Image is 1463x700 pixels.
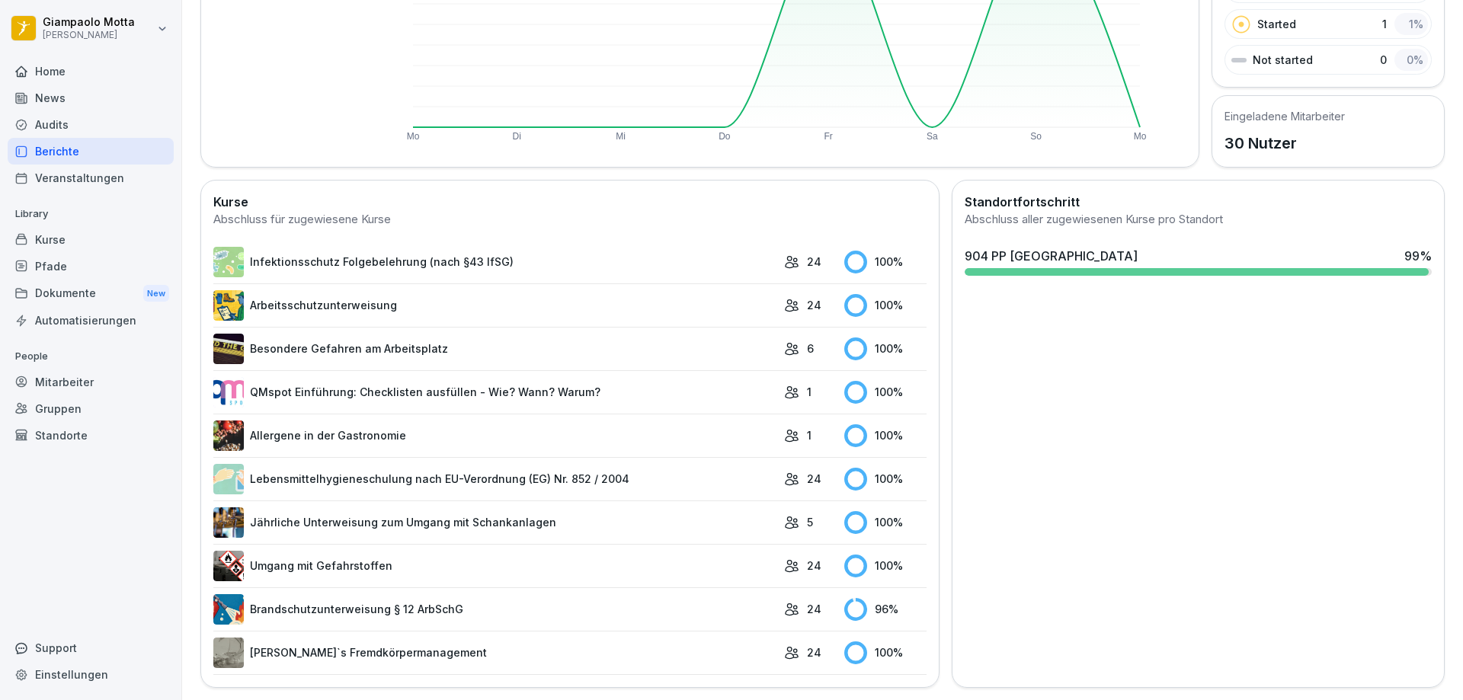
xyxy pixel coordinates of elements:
[213,247,244,277] img: tgff07aey9ahi6f4hltuk21p.png
[844,294,927,317] div: 100 %
[213,193,927,211] h2: Kurse
[8,226,174,253] a: Kurse
[1225,108,1345,124] h5: Eingeladene Mitarbeiter
[807,601,821,617] p: 24
[407,131,420,142] text: Mo
[1134,131,1147,142] text: Mo
[213,377,244,408] img: rsy9vu330m0sw5op77geq2rv.png
[1382,16,1387,32] p: 1
[844,424,927,447] div: 100 %
[807,427,812,443] p: 1
[844,251,927,273] div: 100 %
[1257,16,1296,32] p: Started
[8,634,174,661] div: Support
[213,638,244,668] img: ltafy9a5l7o16y10mkzj65ij.png
[213,247,776,277] a: Infektionsschutz Folgebelehrung (nach §43 IfSG)
[43,16,135,29] p: Giampaolo Motta
[965,211,1432,229] div: Abschluss aller zugewiesenen Kurse pro Standort
[807,340,814,356] p: 6
[213,551,244,581] img: ro33qf0i8ndaw7nkfv0stvse.png
[1380,52,1387,68] p: 0
[213,334,776,364] a: Besondere Gefahren am Arbeitsplatz
[844,337,927,360] div: 100 %
[8,307,174,334] a: Automatisierungen
[1394,13,1428,35] div: 1 %
[213,420,244,451] img: gsgognukgwbtoe3cnlsjjbmw.png
[807,297,821,313] p: 24
[43,30,135,40] p: [PERSON_NAME]
[213,290,776,321] a: Arbeitsschutzunterweisung
[1225,132,1345,155] p: 30 Nutzer
[807,644,821,660] p: 24
[213,594,776,625] a: Brandschutzunterweisung § 12 ArbSchG
[616,131,626,142] text: Mi
[143,285,169,302] div: New
[927,131,938,142] text: Sa
[213,464,776,494] a: Lebensmittelhygieneschulung nach EU-Verordnung (EG) Nr. 852 / 2004
[844,468,927,491] div: 100 %
[213,334,244,364] img: zq4t51x0wy87l3xh8s87q7rq.png
[213,290,244,321] img: bgsrfyvhdm6180ponve2jajk.png
[213,551,776,581] a: Umgang mit Gefahrstoffen
[844,555,927,577] div: 100 %
[8,138,174,165] a: Berichte
[807,384,812,400] p: 1
[965,193,1432,211] h2: Standortfortschritt
[8,280,174,308] a: DokumenteNew
[213,507,244,538] img: etou62n52bjq4b8bjpe35whp.png
[8,165,174,191] a: Veranstaltungen
[8,280,174,308] div: Dokumente
[844,381,927,404] div: 100 %
[1253,52,1313,68] p: Not started
[807,254,821,270] p: 24
[959,241,1438,282] a: 904 PP [GEOGRAPHIC_DATA]99%
[965,247,1138,265] div: 904 PP [GEOGRAPHIC_DATA]
[8,85,174,111] a: News
[844,641,927,664] div: 100 %
[213,464,244,494] img: gxsnf7ygjsfsmxd96jxi4ufn.png
[8,58,174,85] a: Home
[1404,247,1432,265] div: 99 %
[1394,49,1428,71] div: 0 %
[8,253,174,280] a: Pfade
[213,211,927,229] div: Abschluss für zugewiesene Kurse
[824,131,832,142] text: Fr
[213,377,776,408] a: QMspot Einführung: Checklisten ausfüllen - Wie? Wann? Warum?
[213,507,776,538] a: Jährliche Unterweisung zum Umgang mit Schankanlagen
[213,594,244,625] img: b0iy7e1gfawqjs4nezxuanzk.png
[8,422,174,449] a: Standorte
[8,111,174,138] a: Audits
[719,131,731,142] text: Do
[513,131,521,142] text: Di
[8,344,174,369] p: People
[213,638,776,668] a: [PERSON_NAME]`s Fremdkörpermanagement
[8,369,174,395] a: Mitarbeiter
[807,514,813,530] p: 5
[1030,131,1042,142] text: So
[213,420,776,451] a: Allergene in der Gastronomie
[8,202,174,226] p: Library
[844,511,927,534] div: 100 %
[807,471,821,487] p: 24
[807,558,821,574] p: 24
[8,661,174,688] a: Einstellungen
[844,598,927,621] div: 96 %
[8,395,174,422] a: Gruppen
